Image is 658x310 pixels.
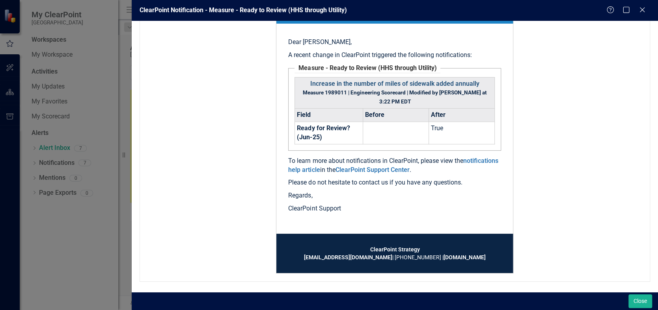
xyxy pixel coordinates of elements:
[288,38,501,47] p: Dear [PERSON_NAME],
[363,109,429,122] th: Before
[295,122,363,144] th: Ready for Review? (Jun-25)
[140,6,347,14] span: ClearPoint Notification - Measure - Ready to Review (HHS through Utility)
[288,204,501,213] p: ClearPoint Support
[288,51,501,60] p: A recent change in ClearPoint triggered the following notifications:
[288,191,501,200] p: Regards,
[429,109,495,122] th: After
[288,157,501,175] p: To learn more about notifications in ClearPoint, please view the in the .
[310,80,479,87] a: Increase in the number of miles of sidewalk added annually
[288,178,501,187] p: Please do not hesitate to contact us if you have any questions.
[335,166,409,173] a: ClearPoint Support Center
[628,294,652,308] button: Close
[429,122,495,144] td: True
[370,246,419,253] strong: ClearPoint Strategy
[295,64,440,73] legend: Measure - Ready to Review (HHS through Utility)
[288,157,498,173] a: notifications help article
[288,245,501,261] td: | [PHONE_NUMBER] |
[444,254,486,260] a: [DOMAIN_NAME]
[303,89,487,105] small: Measure 1989011 | Engineering Scorecard | Modified by [PERSON_NAME] at 3:22 PM EDT
[304,254,392,260] a: [EMAIL_ADDRESS][DOMAIN_NAME]
[295,109,363,122] th: Field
